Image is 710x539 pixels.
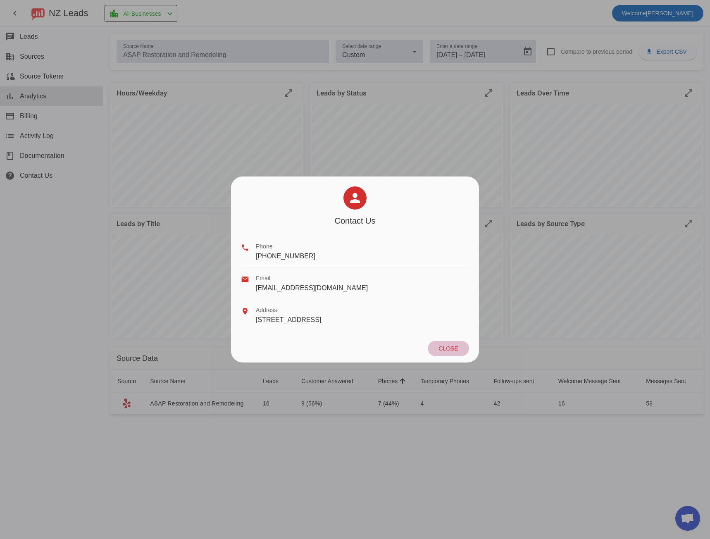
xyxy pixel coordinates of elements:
[256,306,321,314] div: Address
[241,243,249,252] mat-icon: phone
[241,307,249,315] mat-icon: location_on
[256,316,321,324] div: [STREET_ADDRESS]
[438,345,458,352] span: Close
[256,274,368,282] div: Email
[241,275,249,284] mat-icon: email
[256,284,368,291] span: [EMAIL_ADDRESS][DOMAIN_NAME]
[343,186,367,210] mat-icon: person
[256,242,315,250] div: Phone
[256,253,315,260] span: [PHONE_NUMBER]
[231,213,479,229] h2: Contact Us
[428,341,469,356] button: Close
